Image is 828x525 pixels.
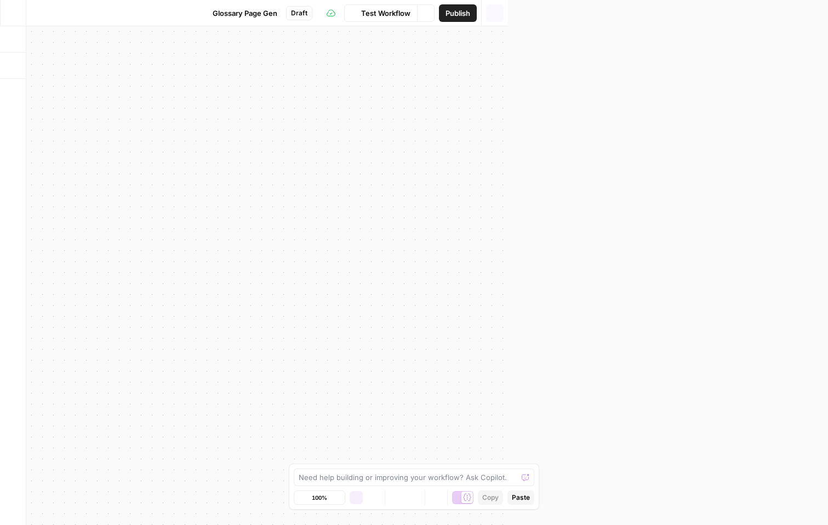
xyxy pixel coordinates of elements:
button: Glossary Page Gen [196,4,284,22]
span: Publish [446,8,470,19]
span: Copy [482,493,499,503]
span: Test Workflow [361,8,410,19]
span: Draft [291,8,307,18]
button: Test Workflow [344,4,417,22]
span: Glossary Page Gen [213,8,277,19]
button: Publish [439,4,477,22]
button: Copy [478,490,503,505]
span: 100% [312,493,327,502]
